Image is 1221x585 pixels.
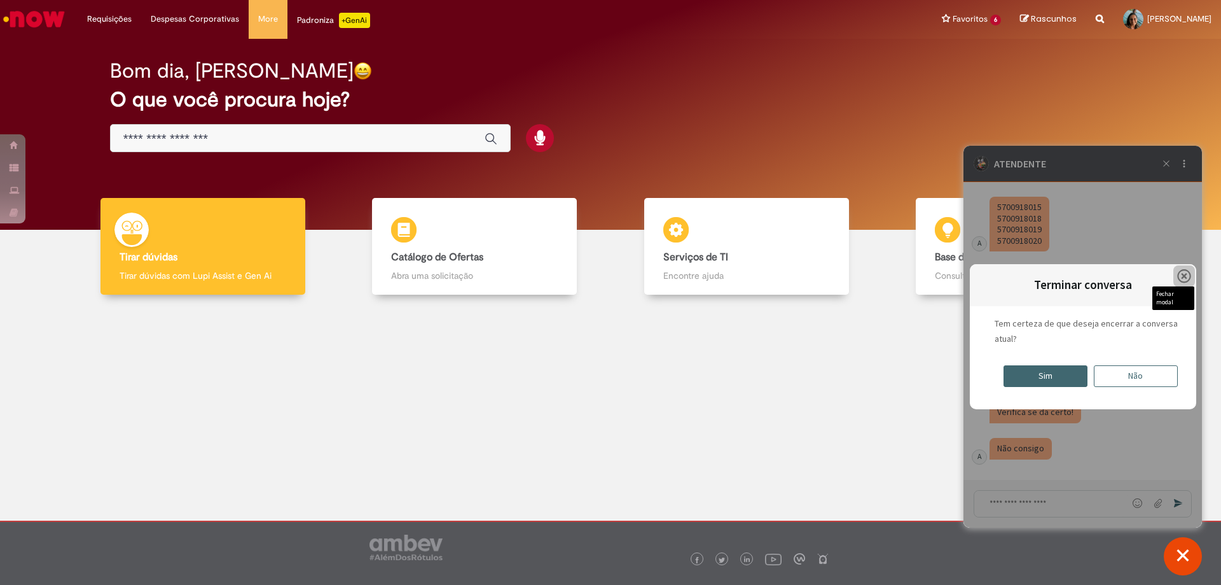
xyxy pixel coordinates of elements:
[87,13,132,25] span: Requisições
[963,146,1202,528] iframe: Suporte do Bate-Papo
[694,557,700,563] img: logo_footer_facebook.png
[765,551,782,567] img: logo_footer_youtube.png
[794,553,805,565] img: logo_footer_workplace.png
[391,251,483,264] b: Catálogo de Ofertas
[719,557,725,563] img: logo_footer_twitter.png
[297,13,370,28] div: Padroniza
[339,198,611,295] a: Catálogo de Ofertas Abra uma solicitação
[663,251,728,264] b: Serviços de TI
[391,269,558,282] p: Abra uma solicitação
[1020,13,1077,25] a: Rascunhos
[935,269,1101,282] p: Consulte e aprenda
[339,13,370,28] p: +GenAi
[1,6,67,32] img: ServiceNow
[744,556,750,564] img: logo_footer_linkedin.png
[663,269,830,282] p: Encontre ajuda
[1147,13,1211,24] span: [PERSON_NAME]
[67,198,339,295] a: Tirar dúvidas Tirar dúvidas com Lupi Assist e Gen Ai
[817,553,829,565] img: logo_footer_naosei.png
[935,251,1040,264] b: Base de Conhecimento
[610,198,883,295] a: Serviços de TI Encontre ajuda
[1164,537,1202,575] button: Fechar conversa de suporte
[1031,13,1077,25] span: Rascunhos
[953,13,988,25] span: Favoritos
[120,251,177,264] b: Tirar dúvidas
[120,269,286,282] p: Tirar dúvidas com Lupi Assist e Gen Ai
[151,13,239,25] span: Despesas Corporativas
[110,60,354,82] h2: Bom dia, [PERSON_NAME]
[883,198,1155,295] a: Base de Conhecimento Consulte e aprenda
[354,62,372,80] img: happy-face.png
[369,535,443,560] img: logo_footer_ambev_rotulo_gray.png
[258,13,278,25] span: More
[110,88,1112,111] h2: O que você procura hoje?
[990,15,1001,25] span: 6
